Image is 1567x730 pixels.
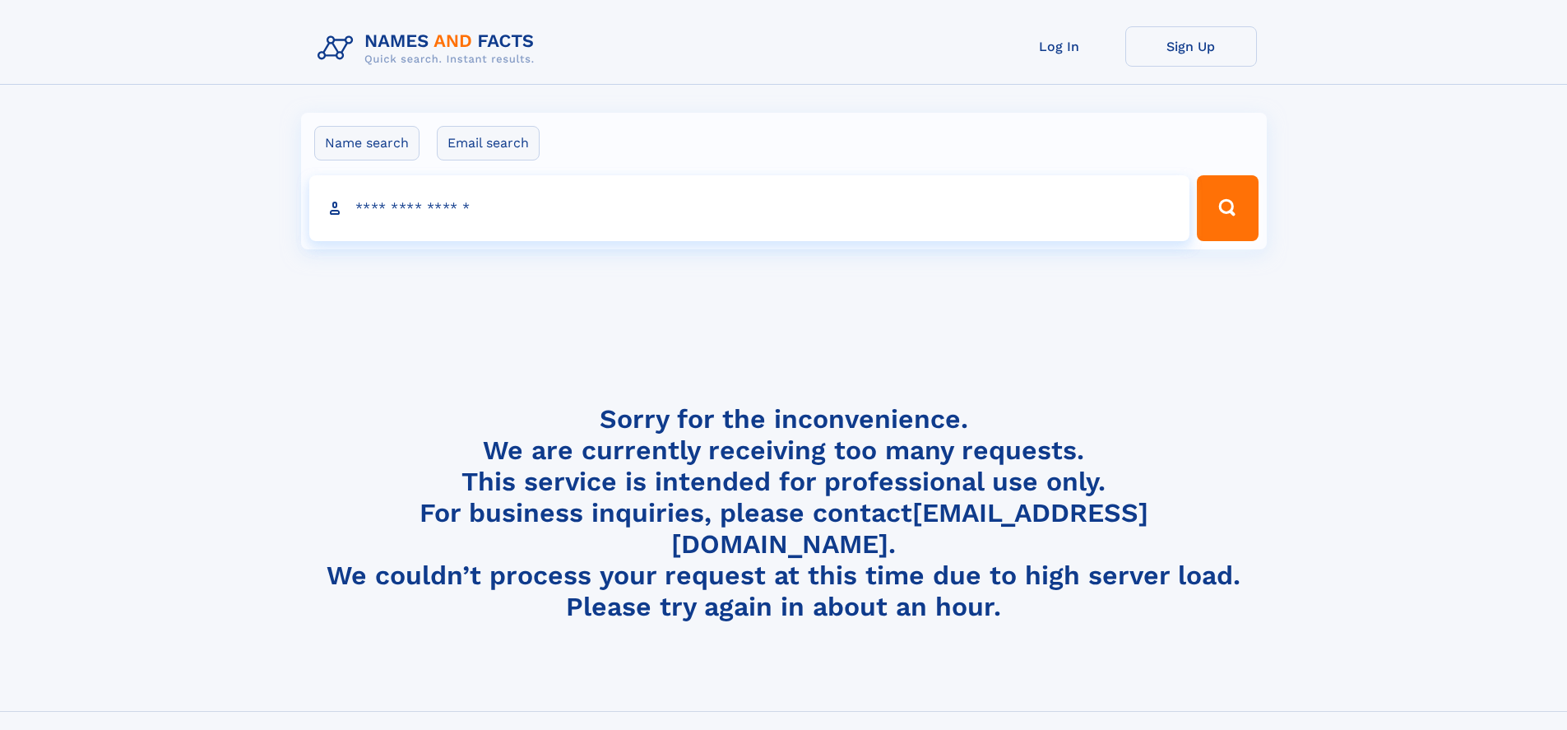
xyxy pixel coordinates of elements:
[994,26,1125,67] a: Log In
[311,403,1257,623] h4: Sorry for the inconvenience. We are currently receiving too many requests. This service is intend...
[311,26,548,71] img: Logo Names and Facts
[671,497,1148,560] a: [EMAIL_ADDRESS][DOMAIN_NAME]
[1197,175,1258,241] button: Search Button
[314,126,420,160] label: Name search
[1125,26,1257,67] a: Sign Up
[437,126,540,160] label: Email search
[309,175,1190,241] input: search input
